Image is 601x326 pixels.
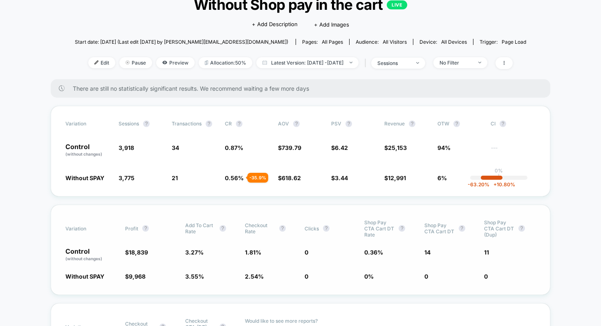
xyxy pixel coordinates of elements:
span: 3.44 [335,174,348,181]
span: $ [384,174,406,181]
span: 0.56 % [225,174,244,181]
span: Shop Pay CTA cart DT [424,222,455,234]
span: 0 [305,273,308,280]
span: 0 % [364,273,374,280]
span: | [363,57,371,69]
button: ? [279,225,286,232]
div: No Filter [440,60,472,66]
button: ? [236,121,242,127]
span: CR [225,121,232,127]
div: - 35.9 % [247,173,268,183]
img: rebalance [205,60,208,65]
p: LIVE [387,0,407,9]
button: ? [323,225,330,232]
span: 10.80 % [489,181,515,188]
span: $ [278,174,301,181]
button: ? [142,225,149,232]
span: $ [384,144,407,151]
button: ? [293,121,300,127]
p: Would like to see more reports? [245,318,536,324]
span: 3,918 [119,144,134,151]
span: $ [125,249,148,256]
p: Control [65,143,110,157]
button: ? [399,225,405,232]
button: ? [459,225,465,232]
span: $ [331,144,348,151]
img: edit [94,60,99,65]
span: 3.27 % [185,249,204,256]
span: Start date: [DATE] (Last edit [DATE] by [PERSON_NAME][EMAIL_ADDRESS][DOMAIN_NAME]) [75,39,288,45]
img: end [126,60,130,65]
span: all devices [441,39,467,45]
span: + Add Images [314,21,349,28]
span: Page Load [502,39,526,45]
span: Edit [88,57,115,68]
span: (without changes) [65,256,102,261]
span: 0 [484,273,488,280]
img: calendar [262,60,267,65]
span: Pause [119,57,152,68]
span: OTW [437,121,482,127]
button: ? [500,121,506,127]
span: AOV [278,121,289,127]
span: Allocation: 50% [199,57,252,68]
span: 0.36 % [364,249,383,256]
span: 2.54 % [245,273,264,280]
span: Variation [65,219,110,238]
span: 3,775 [119,174,135,181]
button: ? [143,121,150,127]
span: 18,839 [129,249,148,256]
span: 21 [172,174,178,181]
span: Shop Pay CTA cart DT (dup) [484,219,514,238]
span: Transactions [172,121,202,127]
button: ? [409,121,415,127]
span: --- [491,145,536,157]
span: Revenue [384,121,405,127]
span: 3.55 % [185,273,204,280]
span: 25,153 [388,144,407,151]
span: 0 [424,273,428,280]
span: Sessions [119,121,139,127]
p: | [498,174,500,180]
span: 618.62 [282,174,301,181]
p: 0% [495,167,503,174]
span: 739.79 [282,144,301,151]
span: 34 [172,144,179,151]
span: $ [331,174,348,181]
span: Without SPAY [65,174,104,181]
span: 14 [424,249,431,256]
span: 6% [437,174,447,181]
span: CI [491,121,536,127]
span: 0 [305,249,308,256]
span: Latest Version: [DATE] - [DATE] [256,57,359,68]
span: all pages [322,39,343,45]
span: -63.20 % [468,181,489,188]
span: Without SPAY [65,273,104,280]
img: end [416,62,419,64]
span: + [493,181,497,188]
span: 94% [437,144,451,151]
span: 9,968 [129,273,146,280]
div: Pages: [302,39,343,45]
span: Clicks [305,226,319,232]
div: Trigger: [480,39,526,45]
button: ? [220,225,226,232]
span: 6.42 [335,144,348,151]
span: Shop Pay CTA cart DT rate [364,219,395,238]
p: Control [65,248,117,262]
span: 12,991 [388,174,406,181]
span: 1.81 % [245,249,261,256]
span: $ [278,144,301,151]
span: There are still no statistically significant results. We recommend waiting a few more days [73,85,534,92]
button: ? [345,121,352,127]
span: Checkout Rate [245,222,275,234]
span: 11 [484,249,489,256]
span: Add To Cart Rate [185,222,215,234]
button: ? [453,121,460,127]
span: (without changes) [65,152,102,156]
span: $ [125,273,146,280]
button: ? [206,121,212,127]
span: All Visitors [383,39,407,45]
span: + Add Description [252,20,298,29]
div: sessions [377,60,410,66]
